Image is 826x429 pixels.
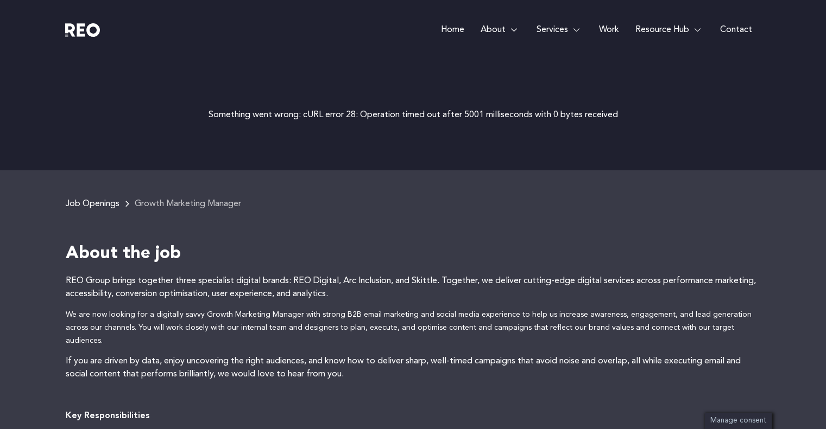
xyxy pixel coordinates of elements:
span: Growth Marketing Manager [135,200,241,208]
span: We are now looking for a digitally savvy Growth Marketing Manager with strong B2B email marketing... [66,311,752,344]
div: Something went wrong: cURL error 28: Operation timed out after 5001 milliseconds with 0 bytes rec... [66,108,761,121]
p: If you are driven by data, enjoy uncovering the right audiences, and know how to deliver sharp, w... [66,355,761,381]
strong: Key Responsibilities [66,412,150,420]
a: Job Openings [66,200,119,208]
p: REO Group brings together three specialist digital brands: REO Digital, Arc Inclusion, and Skittl... [66,274,761,300]
span: Manage consent [710,417,766,424]
h4: About the job [66,243,761,266]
